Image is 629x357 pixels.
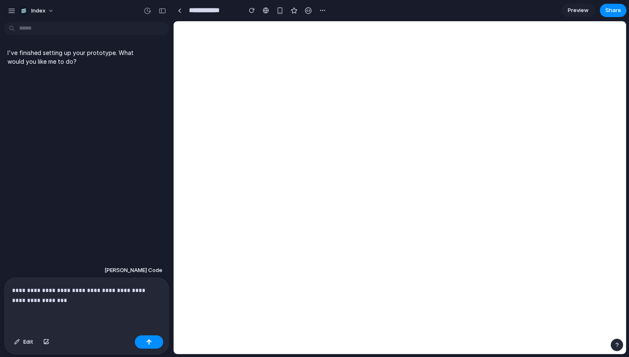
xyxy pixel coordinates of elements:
span: Index [31,7,45,15]
button: Edit [10,335,37,349]
span: Edit [23,338,33,346]
span: Share [605,6,621,15]
a: Preview [562,4,595,17]
button: Share [600,4,627,17]
span: [PERSON_NAME] Code [104,266,162,275]
p: I've finished setting up your prototype. What would you like me to do? [7,48,135,66]
button: Index [16,4,58,17]
span: Preview [568,6,589,15]
button: [PERSON_NAME] Code [102,263,165,278]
